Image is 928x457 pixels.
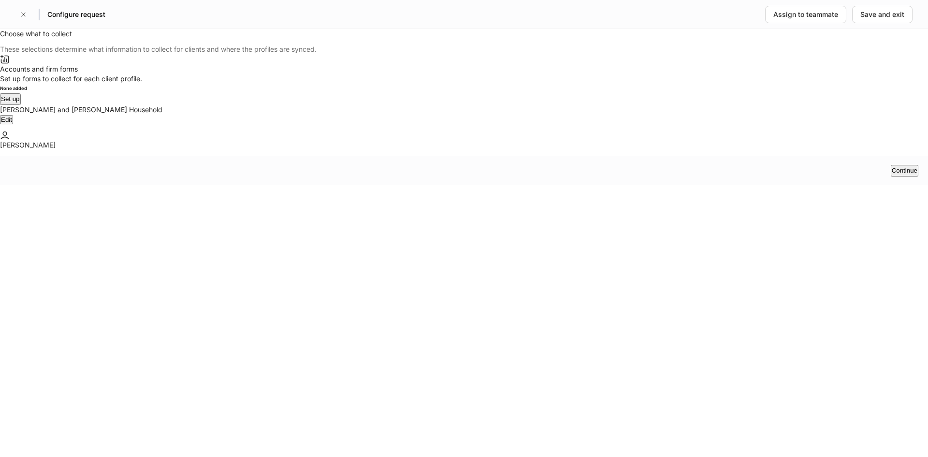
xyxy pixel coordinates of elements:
[852,6,913,23] button: Save and exit
[765,6,846,23] button: Assign to teammate
[1,116,12,123] div: Edit
[1,94,20,104] div: Set up
[860,10,904,19] div: Save and exit
[891,165,918,177] button: Continue
[892,166,917,176] div: Continue
[773,10,838,19] div: Assign to teammate
[47,10,105,19] h5: Configure request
